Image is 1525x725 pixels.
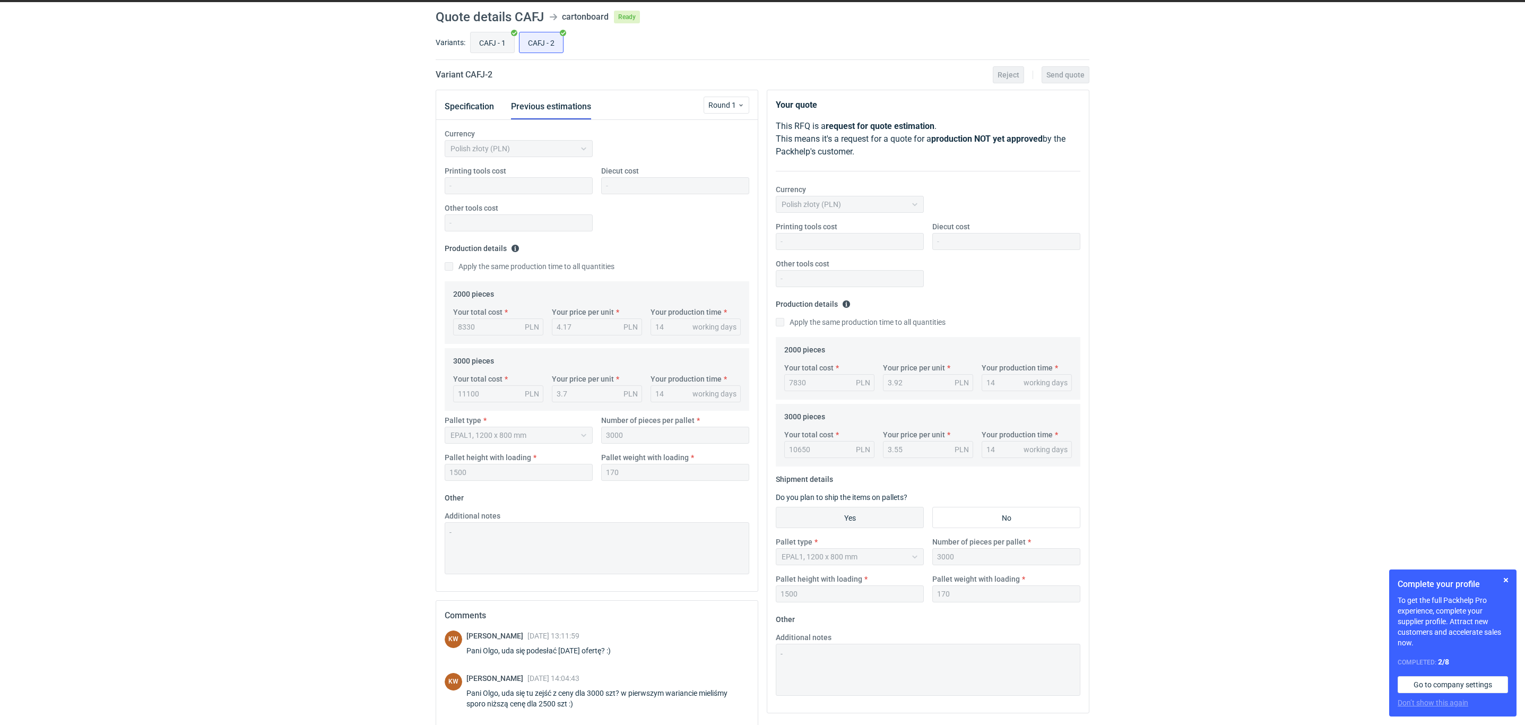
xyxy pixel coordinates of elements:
label: Pallet type [776,537,812,547]
label: Your production time [982,429,1053,440]
button: Reject [993,66,1024,83]
label: Pallet height with loading [776,574,862,584]
span: Reject [998,71,1019,79]
label: Other tools cost [445,203,498,213]
label: Diecut cost [932,221,970,232]
legend: 3000 pieces [784,408,825,421]
legend: Production details [445,240,519,253]
label: Apply the same production time to all quantities [445,261,614,272]
figcaption: KW [445,673,462,691]
label: Your total cost [453,307,502,317]
span: Ready [614,11,640,23]
span: [DATE] 13:11:59 [527,632,579,640]
div: working days [692,322,736,332]
h2: Variant CAFJ - 2 [436,68,492,81]
label: CAFJ - 2 [519,32,564,53]
label: Your total cost [784,362,834,373]
textarea: - [445,522,749,574]
div: PLN [955,444,969,455]
label: CAFJ - 1 [470,32,515,53]
label: Your total cost [453,374,502,384]
div: Klaudia Wiśniewska [445,631,462,648]
h1: Quote details CAFJ [436,11,544,23]
label: Pallet height with loading [445,452,531,463]
div: PLN [525,389,539,399]
a: Go to company settings [1398,676,1508,693]
h1: Complete your profile [1398,578,1508,591]
h2: Comments [445,609,749,622]
label: Your price per unit [552,307,614,317]
legend: Shipment details [776,471,833,484]
legend: 2000 pieces [453,286,494,298]
label: Printing tools cost [445,166,506,176]
label: Your price per unit [883,429,945,440]
label: Do you plan to ship the items on pallets? [776,493,907,502]
label: Pallet weight with loading [932,574,1020,584]
div: Klaudia Wiśniewska [445,673,462,691]
div: Completed: [1398,657,1508,668]
span: [PERSON_NAME] [466,632,527,640]
textarea: - [776,644,1080,696]
label: Diecut cost [601,166,639,176]
strong: production NOT yet approved [931,134,1043,144]
label: Pallet weight with loading [601,452,689,463]
label: Printing tools cost [776,221,837,232]
legend: Production details [776,296,851,308]
div: PLN [623,322,638,332]
strong: request for quote estimation [826,121,934,131]
legend: 2000 pieces [784,341,825,354]
legend: Other [445,489,464,502]
label: Your production time [651,374,722,384]
label: Currency [445,128,475,139]
div: PLN [955,377,969,388]
span: [PERSON_NAME] [466,674,527,683]
label: Your price per unit [552,374,614,384]
strong: Your quote [776,100,817,110]
button: Send quote [1042,66,1089,83]
label: Number of pieces per pallet [932,537,1026,547]
button: Specification [445,94,494,119]
div: PLN [623,389,638,399]
div: cartonboard [562,11,609,23]
label: Pallet type [445,415,481,426]
label: Variants: [436,37,465,48]
label: Currency [776,184,806,195]
legend: Other [776,611,795,624]
div: PLN [856,444,870,455]
div: PLN [856,377,870,388]
label: Your price per unit [883,362,945,373]
legend: 3000 pieces [453,352,494,365]
div: working days [1024,377,1068,388]
label: Your total cost [784,429,834,440]
label: Other tools cost [776,258,829,269]
div: PLN [525,322,539,332]
strong: 2 / 8 [1438,658,1449,666]
span: Round 1 [708,100,738,110]
div: Pani Olgo, uda się podesłać [DATE] ofertę? :) [466,645,623,656]
label: Apply the same production time to all quantities [776,317,946,327]
button: Don’t show this again [1398,697,1468,708]
button: Previous estimations [511,94,591,119]
figcaption: KW [445,631,462,648]
span: [DATE] 14:04:43 [527,674,579,683]
button: Skip for now [1500,574,1512,586]
label: Number of pieces per pallet [601,415,695,426]
label: Additional notes [445,511,500,521]
label: Additional notes [776,632,831,643]
span: Send quote [1046,71,1085,79]
label: Your production time [982,362,1053,373]
div: working days [692,389,736,399]
p: To get the full Packhelp Pro experience, complete your supplier profile. Attract new customers an... [1398,595,1508,648]
p: This RFQ is a . This means it's a request for a quote for a by the Packhelp's customer. [776,120,1080,158]
div: Pani Olgo, uda się tu zejść z ceny dla 3000 szt? w pierwszym wariancie mieliśmy sporo niższą cenę... [466,688,749,709]
label: Your production time [651,307,722,317]
div: working days [1024,444,1068,455]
